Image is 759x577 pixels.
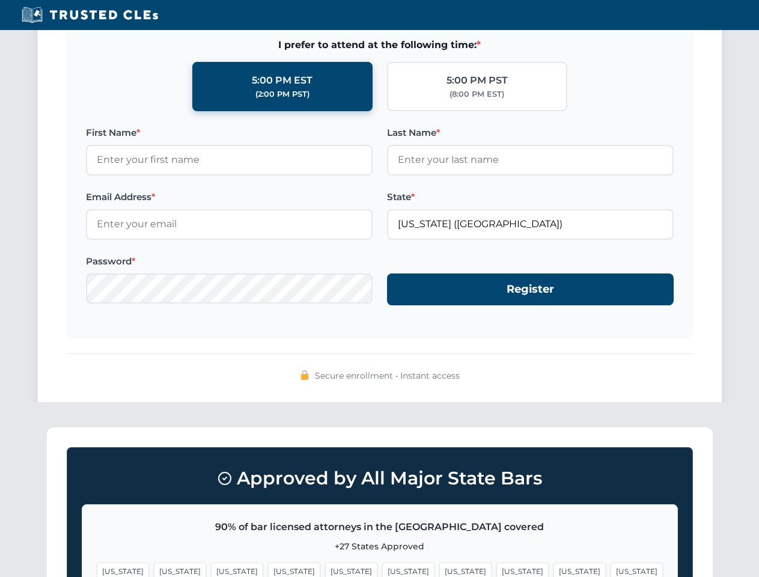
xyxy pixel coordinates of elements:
[387,209,674,239] input: Florida (FL)
[86,190,373,204] label: Email Address
[387,273,674,305] button: Register
[97,519,663,535] p: 90% of bar licensed attorneys in the [GEOGRAPHIC_DATA] covered
[450,88,504,100] div: (8:00 PM EST)
[18,6,162,24] img: Trusted CLEs
[300,370,309,380] img: 🔒
[315,369,460,382] span: Secure enrollment • Instant access
[252,73,312,88] div: 5:00 PM EST
[387,126,674,140] label: Last Name
[97,540,663,553] p: +27 States Approved
[86,254,373,269] label: Password
[86,37,674,53] span: I prefer to attend at the following time:
[387,145,674,175] input: Enter your last name
[86,145,373,175] input: Enter your first name
[387,190,674,204] label: State
[82,462,678,495] h3: Approved by All Major State Bars
[255,88,309,100] div: (2:00 PM PST)
[86,126,373,140] label: First Name
[447,73,508,88] div: 5:00 PM PST
[86,209,373,239] input: Enter your email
